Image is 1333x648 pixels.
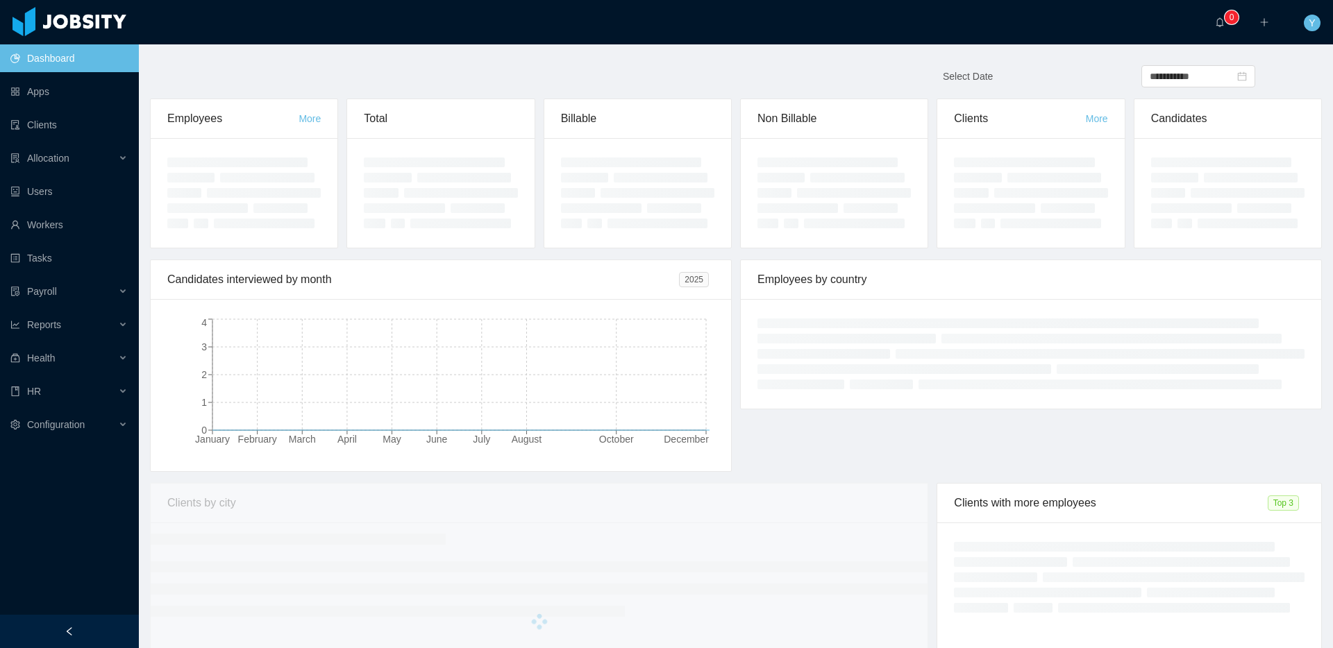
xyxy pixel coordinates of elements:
[426,434,448,445] tspan: June
[238,434,277,445] tspan: February
[10,111,128,139] a: icon: auditClients
[10,420,20,429] i: icon: setting
[201,317,207,328] tspan: 4
[954,99,1085,138] div: Clients
[1309,15,1315,31] span: Y
[10,287,20,296] i: icon: file-protect
[337,434,357,445] tspan: April
[1215,17,1225,27] i: icon: bell
[1086,113,1108,124] a: More
[27,419,85,430] span: Configuration
[10,244,128,272] a: icon: profileTasks
[1259,17,1269,27] i: icon: plus
[1237,71,1247,81] i: icon: calendar
[299,113,321,124] a: More
[1268,495,1299,511] span: Top 3
[27,319,61,330] span: Reports
[10,386,20,396] i: icon: book
[201,341,207,352] tspan: 3
[757,99,911,138] div: Non Billable
[679,272,709,287] span: 2025
[167,99,299,138] div: Employees
[195,434,230,445] tspan: January
[201,369,207,380] tspan: 2
[10,320,20,330] i: icon: line-chart
[27,386,41,397] span: HR
[10,78,128,105] a: icon: appstoreApps
[27,352,55,364] span: Health
[10,178,128,205] a: icon: robotUsers
[954,484,1267,522] div: Clients with more employees
[473,434,490,445] tspan: July
[364,99,517,138] div: Total
[599,434,634,445] tspan: October
[561,99,714,138] div: Billable
[10,153,20,163] i: icon: solution
[664,434,709,445] tspan: December
[27,286,57,297] span: Payroll
[1151,99,1305,138] div: Candidates
[512,434,542,445] tspan: August
[943,71,993,82] span: Select Date
[10,44,128,72] a: icon: pie-chartDashboard
[10,353,20,363] i: icon: medicine-box
[289,434,316,445] tspan: March
[27,153,69,164] span: Allocation
[757,260,1305,299] div: Employees by country
[201,425,207,436] tspan: 0
[1225,10,1239,24] sup: 0
[383,434,401,445] tspan: May
[167,260,679,299] div: Candidates interviewed by month
[10,211,128,239] a: icon: userWorkers
[201,397,207,408] tspan: 1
